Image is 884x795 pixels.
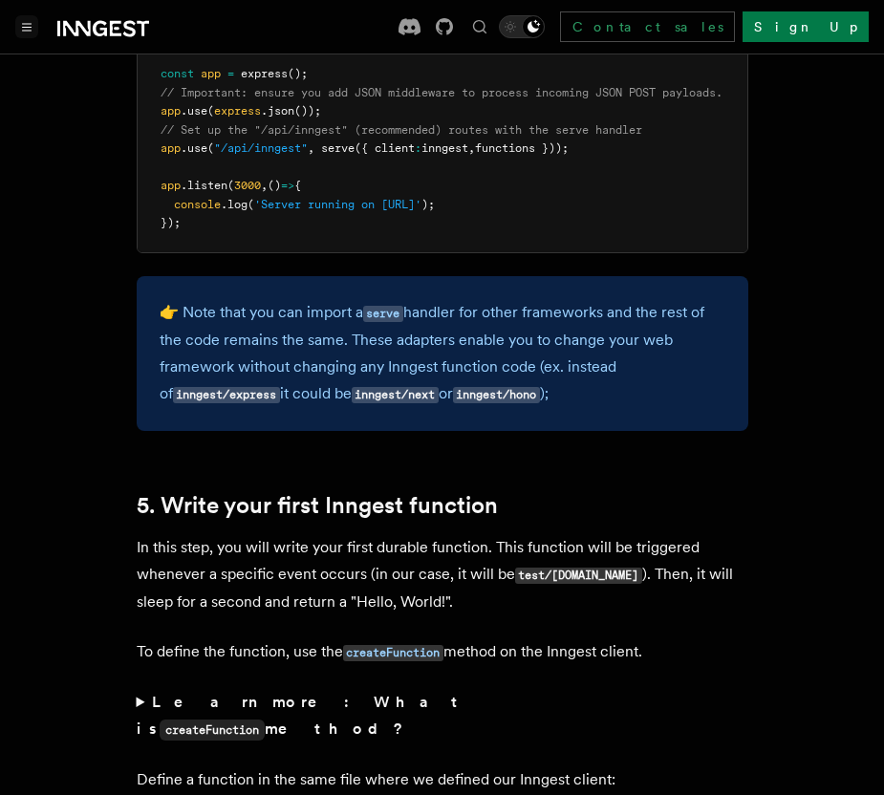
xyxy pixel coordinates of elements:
[137,534,748,615] p: In this step, you will write your first durable function. This function will be triggered wheneve...
[468,141,475,155] span: ,
[468,15,491,38] button: Find something...
[363,306,403,322] code: serve
[214,141,308,155] span: "/api/inngest"
[234,179,261,192] span: 3000
[343,642,443,660] a: createFunction
[261,179,268,192] span: ,
[515,568,642,584] code: test/[DOMAIN_NAME]
[294,179,301,192] span: {
[137,693,466,738] strong: Learn more: What is method?
[137,689,748,743] summary: Learn more: What iscreateFunctionmethod?
[421,198,435,211] span: );
[343,645,443,661] code: createFunction
[453,387,540,403] code: inngest/hono
[294,104,321,118] span: ());
[161,104,181,118] span: app
[355,141,415,155] span: ({ client
[308,141,314,155] span: ,
[15,15,38,38] button: Toggle navigation
[161,67,194,80] span: const
[137,492,498,519] a: 5. Write your first Inngest function
[475,141,569,155] span: functions }));
[161,216,181,229] span: });
[363,303,403,321] a: serve
[268,179,281,192] span: ()
[352,387,439,403] code: inngest/next
[288,67,308,80] span: ();
[743,11,869,42] a: Sign Up
[201,67,221,80] span: app
[241,67,288,80] span: express
[137,638,748,666] p: To define the function, use the method on the Inngest client.
[160,720,265,741] code: createFunction
[181,141,207,155] span: .use
[227,67,234,80] span: =
[207,104,214,118] span: (
[421,141,468,155] span: inngest
[248,198,254,211] span: (
[499,15,545,38] button: Toggle dark mode
[161,179,181,192] span: app
[227,179,234,192] span: (
[160,299,725,408] p: 👉 Note that you can import a handler for other frameworks and the rest of the code remains the sa...
[181,179,227,192] span: .listen
[181,104,207,118] span: .use
[254,198,421,211] span: 'Server running on [URL]'
[261,104,294,118] span: .json
[214,104,261,118] span: express
[415,141,421,155] span: :
[161,86,722,99] span: // Important: ensure you add JSON middleware to process incoming JSON POST payloads.
[161,141,181,155] span: app
[207,141,214,155] span: (
[281,179,294,192] span: =>
[560,11,735,42] a: Contact sales
[221,198,248,211] span: .log
[174,198,221,211] span: console
[321,141,355,155] span: serve
[137,766,748,793] p: Define a function in the same file where we defined our Inngest client:
[161,123,642,137] span: // Set up the "/api/inngest" (recommended) routes with the serve handler
[173,387,280,403] code: inngest/express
